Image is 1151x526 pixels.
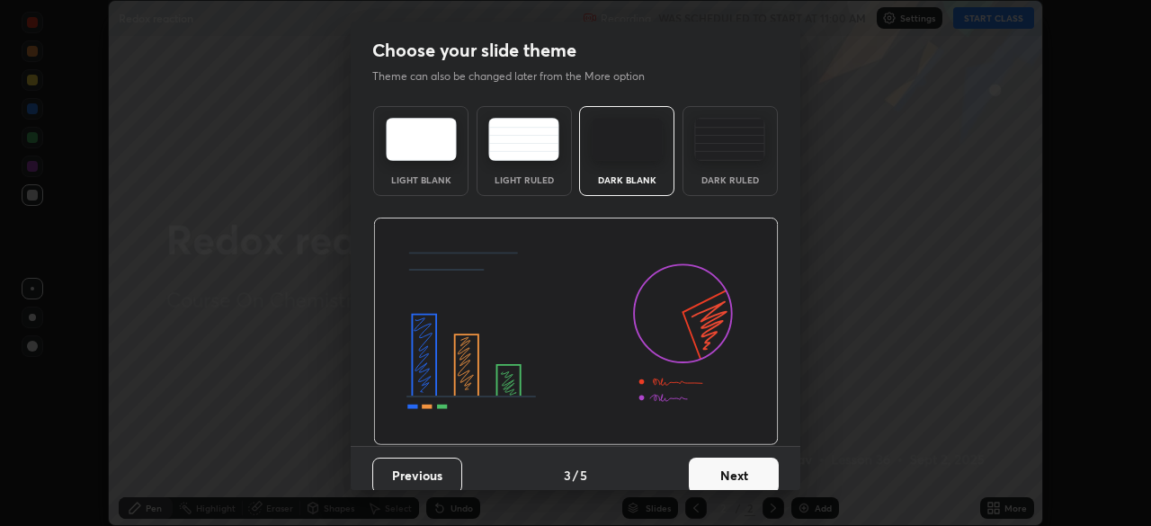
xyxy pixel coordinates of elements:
button: Next [689,458,779,494]
img: darkThemeBanner.d06ce4a2.svg [373,218,779,446]
img: lightRuledTheme.5fabf969.svg [488,118,559,161]
h2: Choose your slide theme [372,39,576,62]
div: Dark Ruled [694,175,766,184]
img: darkRuledTheme.de295e13.svg [694,118,765,161]
div: Dark Blank [591,175,663,184]
button: Previous [372,458,462,494]
img: darkTheme.f0cc69e5.svg [592,118,663,161]
h4: 3 [564,466,571,485]
img: lightTheme.e5ed3b09.svg [386,118,457,161]
h4: / [573,466,578,485]
div: Light Blank [385,175,457,184]
div: Light Ruled [488,175,560,184]
h4: 5 [580,466,587,485]
p: Theme can also be changed later from the More option [372,68,664,85]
